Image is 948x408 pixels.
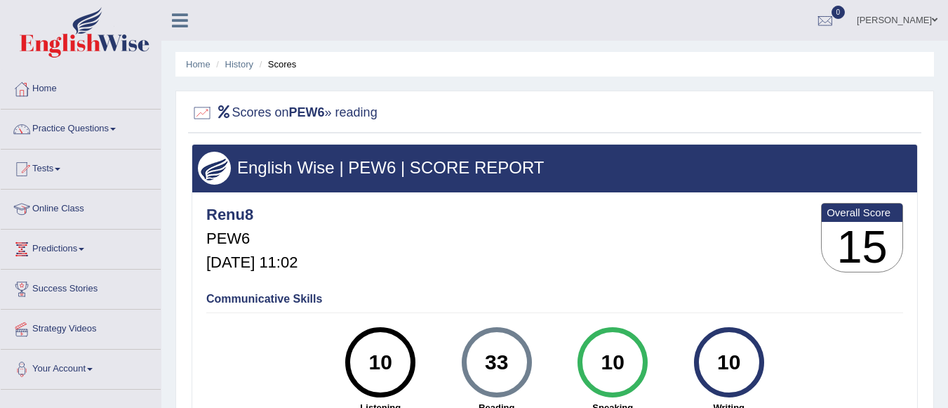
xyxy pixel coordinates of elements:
[289,105,325,119] b: PEW6
[186,59,211,70] a: Home
[206,206,298,223] h4: Renu8
[192,103,378,124] h2: Scores on » reading
[1,150,161,185] a: Tests
[1,350,161,385] a: Your Account
[703,333,754,392] div: 10
[225,59,253,70] a: History
[1,110,161,145] a: Practice Questions
[832,6,846,19] span: 0
[1,190,161,225] a: Online Class
[355,333,406,392] div: 10
[198,152,231,185] img: wings.png
[827,206,897,218] b: Overall Score
[471,333,522,392] div: 33
[206,293,903,305] h4: Communicative Skills
[1,270,161,305] a: Success Stories
[256,58,297,71] li: Scores
[1,230,161,265] a: Predictions
[1,70,161,105] a: Home
[822,222,902,272] h3: 15
[1,310,161,345] a: Strategy Videos
[206,230,298,247] h5: PEW6
[198,159,912,177] h3: English Wise | PEW6 | SCORE REPORT
[206,254,298,271] h5: [DATE] 11:02
[587,333,639,392] div: 10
